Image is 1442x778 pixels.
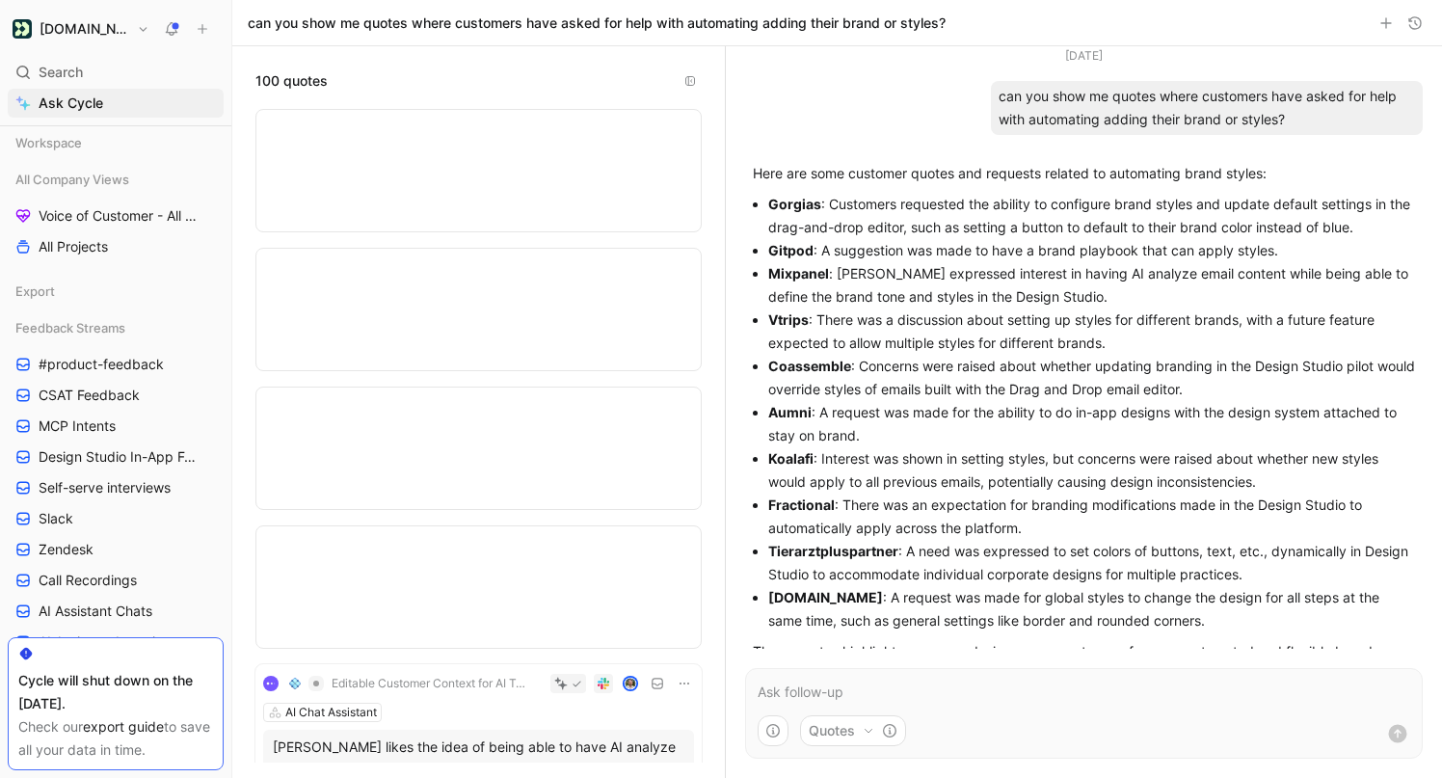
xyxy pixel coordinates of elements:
[768,496,835,513] strong: Fractional
[8,89,224,118] a: Ask Cycle
[39,416,116,436] span: MCP Intents
[39,61,83,84] span: Search
[13,19,32,39] img: Customer.io
[39,355,164,374] span: #product-feedback
[39,237,108,256] span: All Projects
[15,282,55,301] span: Export
[768,265,829,282] strong: Mixpanel
[753,640,1415,686] p: These quotes highlight a common desire among customers for more automated and flexible brand styl...
[768,447,1415,494] p: : Interest was shown in setting styles, but concerns were raised about whether new styles would a...
[15,170,129,189] span: All Company Views
[8,443,224,471] a: Design Studio In-App Feedback
[768,239,1415,262] p: : A suggestion was made to have a brand playbook that can apply styles.
[39,206,199,226] span: Voice of Customer - All Areas
[8,350,224,379] a: #product-feedback
[768,311,809,328] strong: Vtrips
[8,313,224,657] div: Feedback Streams#product-feedbackCSAT FeedbackMCP IntentsDesign Studio In-App FeedbackSelf-serve ...
[768,450,814,467] strong: Koalafi
[285,703,377,722] div: AI Chat Assistant
[768,309,1415,355] p: : There was a discussion about setting up styles for different brands, with a future feature expe...
[768,543,898,559] strong: Tierarztpluspartner
[39,478,171,497] span: Self-serve interviews
[289,678,301,689] img: 💠
[248,13,946,33] h1: can you show me quotes where customers have asked for help with automating adding their brand or ...
[39,632,180,652] span: AI Assistant Interviews
[8,165,224,261] div: All Company ViewsVoice of Customer - All AreasAll Projects
[282,672,533,695] button: 💠Editable Customer Context for AI Tooling (Know our customer)
[768,242,814,258] strong: Gitpod
[8,128,224,157] div: Workspace
[39,92,103,115] span: Ask Cycle
[800,715,906,746] button: Quotes
[8,504,224,533] a: Slack
[8,628,224,657] a: AI Assistant Interviews
[332,676,526,691] span: Editable Customer Context for AI Tooling (Know our customer)
[15,133,82,152] span: Workspace
[8,313,224,342] div: Feedback Streams
[991,81,1423,135] div: can you show me quotes where customers have asked for help with automating adding their brand or ...
[625,678,637,690] img: avatar
[768,193,1415,239] p: : Customers requested the ability to configure brand styles and update default settings in the dr...
[768,196,821,212] strong: Gorgias
[768,494,1415,540] p: : There was an expectation for branding modifications made in the Design Studio to automatically ...
[8,232,224,261] a: All Projects
[39,509,73,528] span: Slack
[768,358,851,374] strong: Coassemble
[768,404,812,420] strong: Aumni
[8,381,224,410] a: CSAT Feedback
[768,355,1415,401] p: : Concerns were raised about whether updating branding in the Design Studio pilot would override ...
[768,401,1415,447] p: : A request was made for the ability to do in-app designs with the design system attached to stay...
[39,386,140,405] span: CSAT Feedback
[8,473,224,502] a: Self-serve interviews
[8,165,224,194] div: All Company Views
[768,589,883,605] strong: [DOMAIN_NAME]
[753,162,1415,185] p: Here are some customer quotes and requests related to automating brand styles:
[1065,46,1103,66] div: [DATE]
[8,277,224,311] div: Export
[8,58,224,87] div: Search
[40,20,129,38] h1: [DOMAIN_NAME]
[8,412,224,441] a: MCP Intents
[39,571,137,590] span: Call Recordings
[8,535,224,564] a: Zendesk
[8,15,154,42] button: Customer.io[DOMAIN_NAME]
[255,69,328,93] span: 100 quotes
[768,586,1415,632] p: : A request was made for global styles to change the design for all steps at the same time, such ...
[8,201,224,230] a: Voice of Customer - All Areas
[8,277,224,306] div: Export
[18,715,213,762] div: Check our to save all your data in time.
[39,602,152,621] span: AI Assistant Chats
[768,262,1415,309] p: : [PERSON_NAME] expressed interest in having AI analyze email content while being able to define ...
[8,566,224,595] a: Call Recordings
[263,676,279,691] img: logo
[39,540,93,559] span: Zendesk
[15,318,125,337] span: Feedback Streams
[8,597,224,626] a: AI Assistant Chats
[768,540,1415,586] p: : A need was expressed to set colors of buttons, text, etc., dynamically in Design Studio to acco...
[18,669,213,715] div: Cycle will shut down on the [DATE].
[39,447,200,467] span: Design Studio In-App Feedback
[83,718,164,735] a: export guide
